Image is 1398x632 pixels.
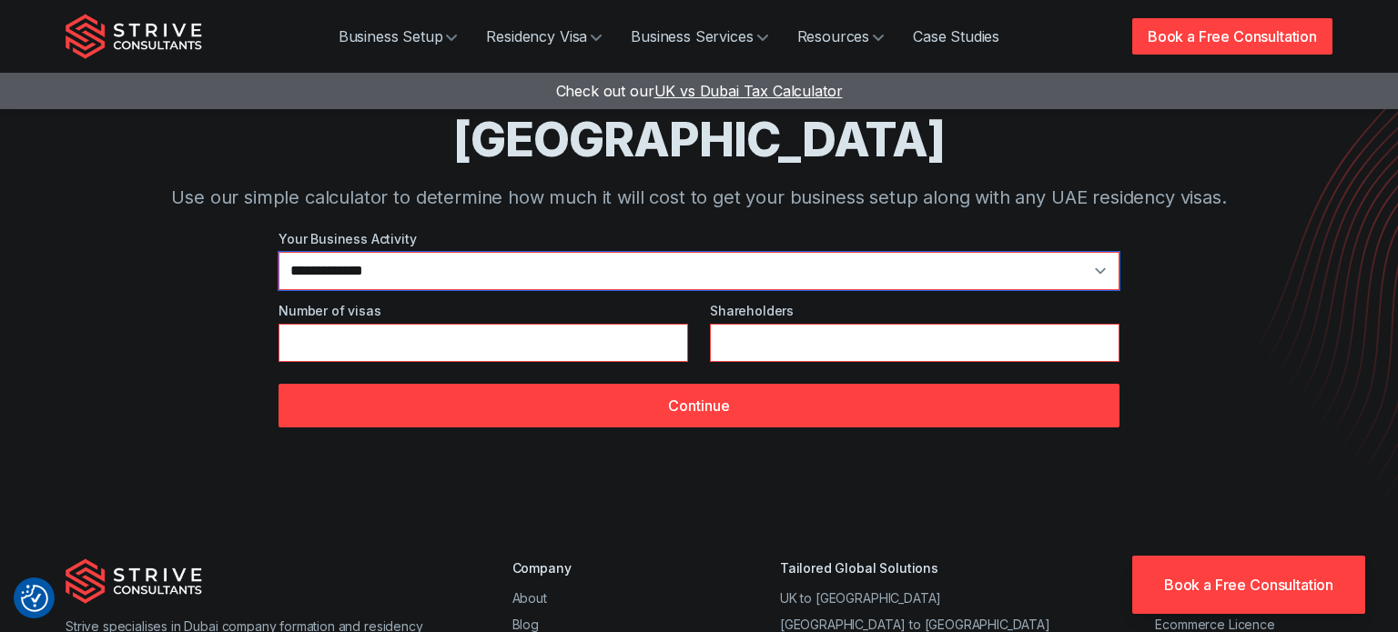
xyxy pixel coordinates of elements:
[780,590,941,606] a: UK to [GEOGRAPHIC_DATA]
[556,82,843,100] a: Check out ourUK vs Dubai Tax Calculator
[710,301,1119,320] label: Shareholders
[279,384,1119,427] button: Continue
[1132,18,1332,55] a: Book a Free Consultation
[1155,617,1274,632] a: Ecommerce Licence
[780,617,1050,632] a: [GEOGRAPHIC_DATA] to [GEOGRAPHIC_DATA]
[279,229,1119,248] label: Your Business Activity
[512,617,539,632] a: Blog
[783,18,899,55] a: Resources
[654,82,843,100] span: UK vs Dubai Tax Calculator
[21,585,48,612] img: Revisit consent button
[279,301,688,320] label: Number of visas
[512,590,547,606] a: About
[21,585,48,612] button: Consent Preferences
[471,18,616,55] a: Residency Visa
[898,18,1014,55] a: Case Studies
[1132,556,1365,614] a: Book a Free Consultation
[512,558,675,577] div: Company
[66,558,202,604] img: Strive Consultants
[324,18,472,55] a: Business Setup
[138,184,1260,211] p: Use our simple calculator to determine how much it will cost to get your business setup along wit...
[616,18,782,55] a: Business Services
[780,558,1050,577] div: Tailored Global Solutions
[66,14,202,59] img: Strive Consultants
[138,51,1260,169] h1: Estimate Your Business Setup Costs for [GEOGRAPHIC_DATA]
